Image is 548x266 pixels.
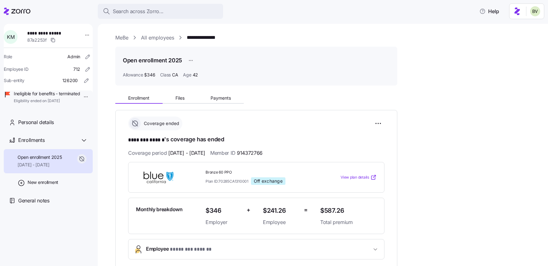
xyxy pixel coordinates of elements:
[263,206,299,216] span: $241.26
[123,72,143,78] span: Allowance
[175,96,185,100] span: Files
[144,72,155,78] span: $346
[320,206,377,216] span: $587.26
[123,56,182,64] h1: Open enrollment 2025
[530,6,540,16] img: 676487ef2089eb4995defdc85707b4f5
[160,72,171,78] span: Class
[18,162,62,168] span: [DATE] - [DATE]
[479,8,499,15] span: Help
[183,72,191,78] span: Age
[27,37,47,43] span: 87a2253f
[168,149,205,157] span: [DATE] - [DATE]
[67,54,80,60] span: Admin
[263,218,299,226] span: Employee
[254,178,283,184] span: Off exchange
[28,179,58,185] span: New enrollment
[128,149,205,157] span: Coverage period
[98,4,223,19] button: Search across Zorro...
[193,72,198,78] span: 42
[320,218,377,226] span: Total premium
[14,98,80,104] span: Eligibility ended on [DATE]
[211,96,231,100] span: Payments
[18,197,50,205] span: General notes
[4,77,24,84] span: Sub-entity
[341,175,369,180] span: View plan details
[206,206,242,216] span: $346
[18,154,62,160] span: Open enrollment 2025
[62,77,78,84] span: 126200
[4,66,29,72] span: Employee ID
[206,179,248,184] span: Plan ID: 70285CA1310001
[18,118,54,126] span: Personal details
[142,120,180,127] span: Coverage ended
[146,245,211,253] span: Employee
[210,149,263,157] span: Member ID
[172,72,178,78] span: CA
[341,174,377,180] a: View plan details
[14,91,80,97] span: Ineligible for benefits - terminated
[247,206,250,215] span: +
[206,218,242,226] span: Employer
[113,8,164,15] span: Search across Zorro...
[474,5,504,18] button: Help
[128,96,149,100] span: Enrollment
[304,206,308,215] span: =
[128,135,384,144] h1: 's coverage has ended
[18,136,44,144] span: Enrollments
[136,170,181,185] img: BlueShield of California
[73,66,80,72] span: 712
[136,206,183,213] span: Monthly breakdown
[4,54,12,60] span: Role
[7,34,14,39] span: K M
[237,149,263,157] span: 914372766
[141,34,174,42] a: All employees
[206,170,315,175] span: Bronze 60 PPO
[115,34,128,42] a: MeBe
